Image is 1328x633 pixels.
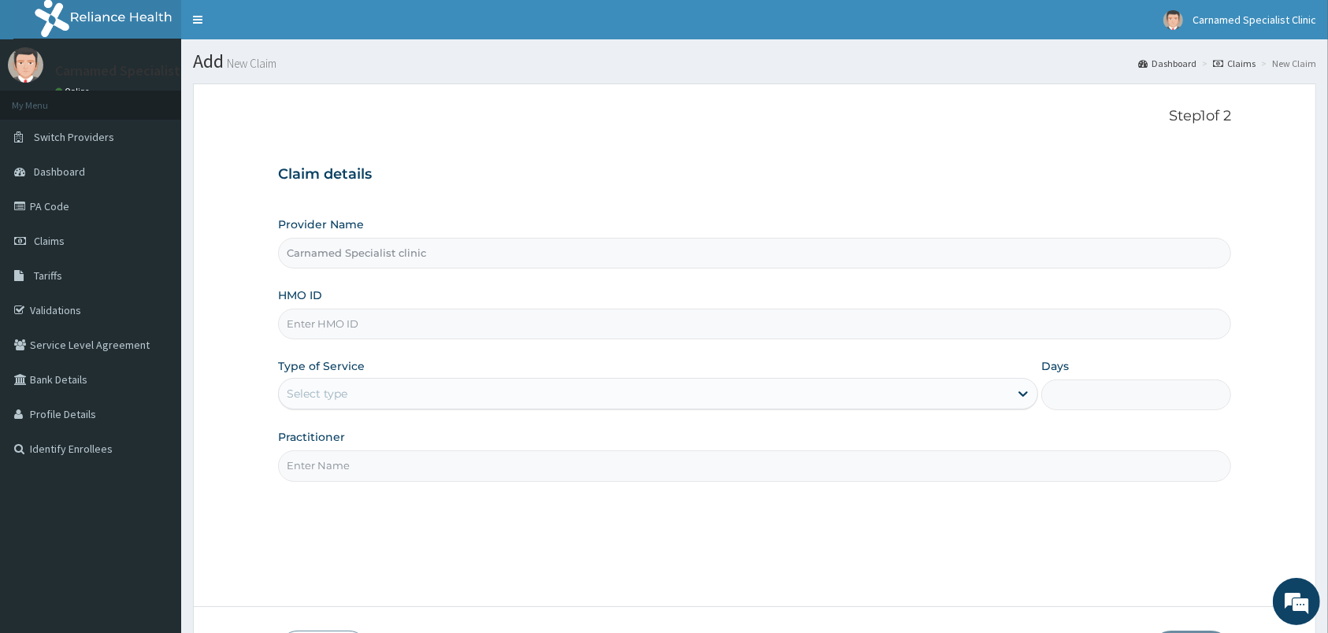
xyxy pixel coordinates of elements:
[287,386,347,402] div: Select type
[224,57,276,69] small: New Claim
[34,268,62,283] span: Tariffs
[278,287,322,303] label: HMO ID
[278,429,345,445] label: Practitioner
[55,86,93,97] a: Online
[8,47,43,83] img: User Image
[1163,10,1183,30] img: User Image
[278,166,1231,183] h3: Claim details
[1257,57,1316,70] li: New Claim
[1213,57,1256,70] a: Claims
[1041,358,1069,374] label: Days
[34,165,85,179] span: Dashboard
[193,51,1316,72] h1: Add
[278,108,1231,125] p: Step 1 of 2
[55,64,217,78] p: Carnamed Specialist Clinic
[1193,13,1316,27] span: Carnamed Specialist Clinic
[34,234,65,248] span: Claims
[278,358,365,374] label: Type of Service
[278,450,1231,481] input: Enter Name
[278,217,364,232] label: Provider Name
[34,130,114,144] span: Switch Providers
[278,309,1231,339] input: Enter HMO ID
[1138,57,1196,70] a: Dashboard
